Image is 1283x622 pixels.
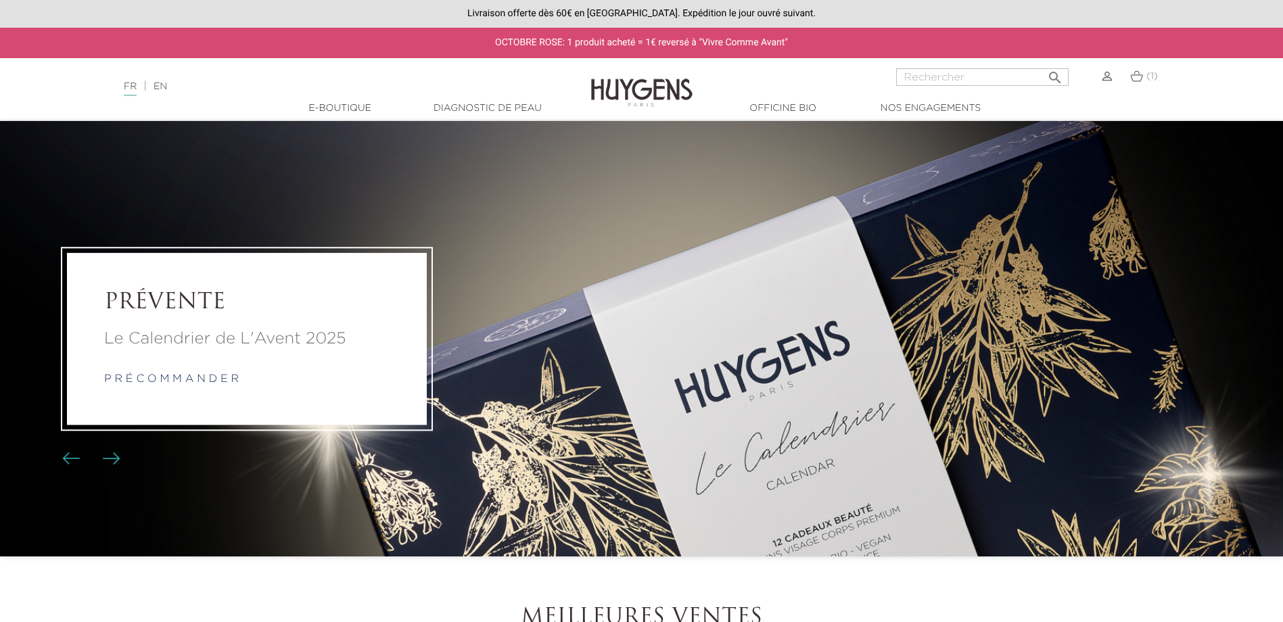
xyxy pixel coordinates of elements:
button:  [1043,64,1067,82]
a: EN [154,82,167,91]
a: (1) [1130,71,1158,82]
a: PRÉVENTE [104,290,390,316]
i:  [1047,66,1063,82]
a: Officine Bio [716,101,851,116]
span: (1) [1146,72,1158,81]
img: Huygens [591,57,693,109]
a: Nos engagements [863,101,998,116]
a: Le Calendrier de L'Avent 2025 [104,327,390,351]
div: Boutons du carrousel [68,449,112,469]
a: E-Boutique [273,101,408,116]
input: Rechercher [896,68,1069,86]
a: Diagnostic de peau [420,101,555,116]
a: p r é c o m m a n d e r [104,374,239,385]
div: | [117,78,524,95]
a: FR [124,82,137,96]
